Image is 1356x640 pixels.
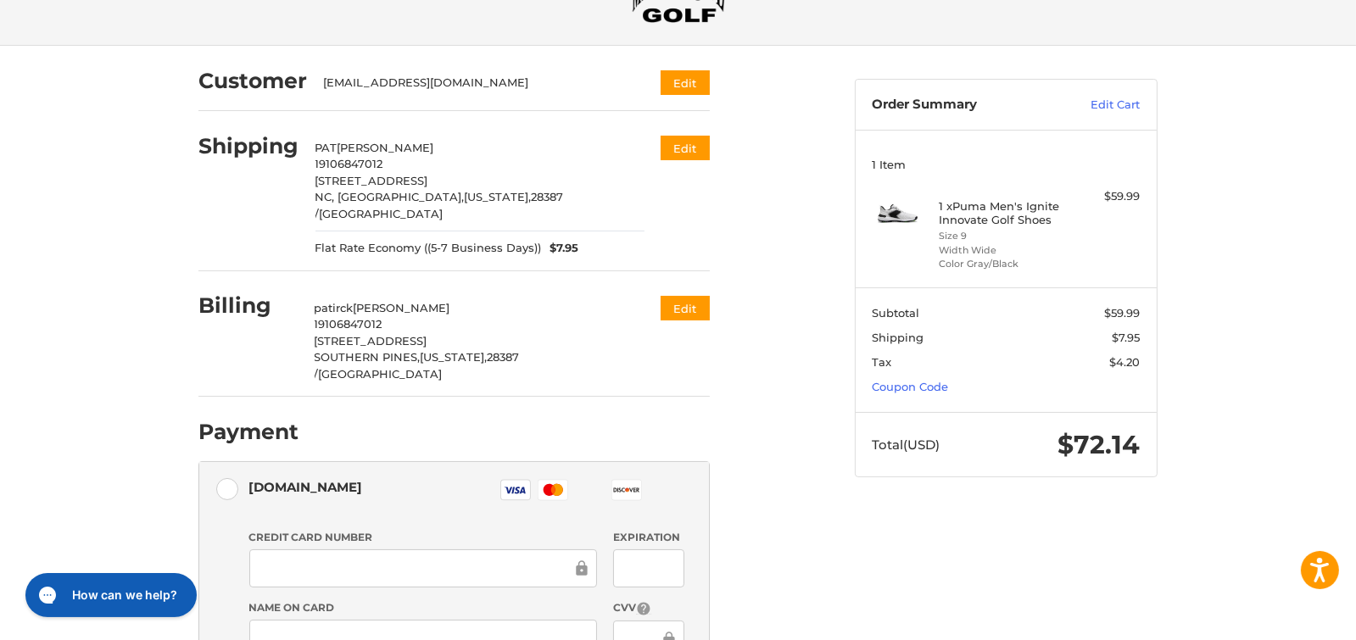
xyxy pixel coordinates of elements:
span: $72.14 [1058,429,1141,460]
button: Edit [661,136,710,160]
span: [GEOGRAPHIC_DATA] [319,367,443,381]
span: 28387 / [315,350,520,381]
span: 19106847012 [315,157,383,170]
h4: 1 x Puma Men's Ignite Innovate Golf Shoes [940,199,1069,227]
span: [US_STATE], [421,350,488,364]
span: $7.95 [542,240,579,257]
span: $7.95 [1113,331,1141,344]
span: PAT [315,141,338,154]
span: [GEOGRAPHIC_DATA] [320,207,444,220]
label: Credit Card Number [249,530,597,545]
li: Width Wide [940,243,1069,258]
a: Coupon Code [873,380,949,393]
div: $59.99 [1074,188,1141,205]
button: Edit [661,296,710,320]
span: Tax [873,355,892,369]
label: Name on Card [249,600,597,615]
span: 28387 / [315,190,564,220]
h2: Billing [198,292,298,319]
h2: Shipping [198,133,299,159]
label: CVV [613,600,684,616]
span: Subtotal [873,306,920,320]
h3: 1 Item [873,158,1141,171]
li: Color Gray/Black [940,257,1069,271]
span: [STREET_ADDRESS] [315,174,428,187]
span: NC, [GEOGRAPHIC_DATA], [315,190,465,203]
span: [US_STATE], [465,190,532,203]
li: Size 9 [940,229,1069,243]
h3: Order Summary [873,97,1055,114]
span: Flat Rate Economy ((5-7 Business Days)) [315,240,542,257]
span: $59.99 [1105,306,1141,320]
h2: Payment [198,419,299,445]
a: Edit Cart [1055,97,1141,114]
span: patirck [315,301,354,314]
span: SOUTHERN PINES, [315,350,421,364]
label: Expiration [613,530,684,545]
span: $4.20 [1110,355,1141,369]
span: 19106847012 [315,317,382,331]
span: [PERSON_NAME] [354,301,450,314]
button: Edit [661,70,710,95]
div: [DOMAIN_NAME] [249,473,363,501]
span: Shipping [873,331,924,344]
iframe: Gorgias live chat messenger [17,567,201,623]
h2: Customer [198,68,307,94]
div: [EMAIL_ADDRESS][DOMAIN_NAME] [324,75,628,92]
span: [PERSON_NAME] [338,141,434,154]
span: [STREET_ADDRESS] [315,334,427,348]
span: Total (USD) [873,437,940,453]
